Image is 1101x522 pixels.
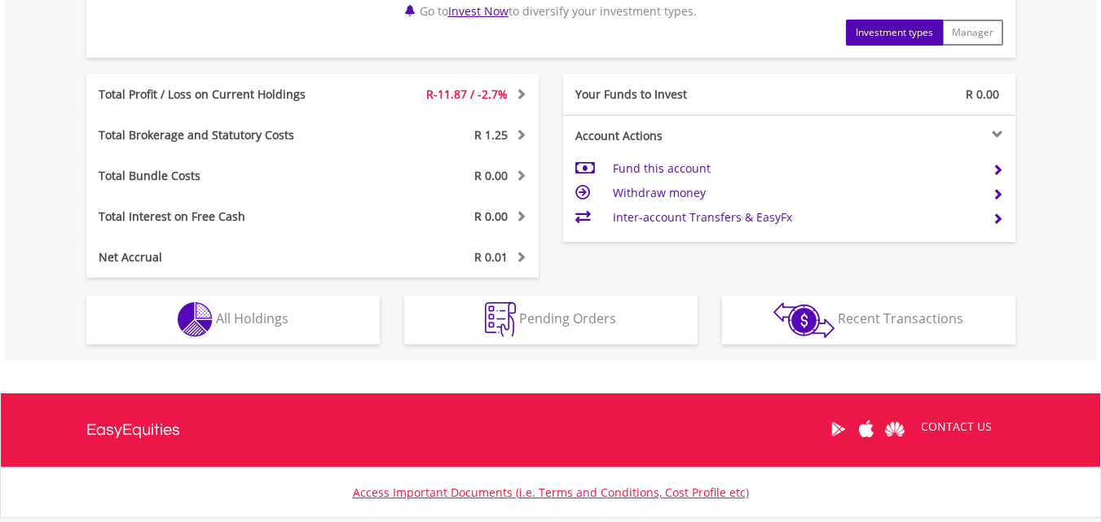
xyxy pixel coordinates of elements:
div: Net Accrual [86,249,350,265]
img: pending_instructions-wht.png [485,302,516,337]
a: Huawei [881,404,909,454]
div: Total Brokerage and Statutory Costs [86,127,350,143]
button: Pending Orders [404,296,698,344]
a: CONTACT US [909,404,1003,450]
span: R 1.25 [474,127,508,143]
span: R 0.00 [474,168,508,183]
a: Invest Now [448,3,509,19]
div: Total Profit / Loss on Current Holdings [86,86,350,103]
div: Account Actions [563,128,790,144]
td: Fund this account [613,156,979,181]
div: Total Bundle Costs [86,168,350,184]
span: All Holdings [216,309,288,327]
div: Your Funds to Invest [563,86,790,103]
span: R 0.00 [966,86,999,102]
button: All Holdings [86,296,380,344]
td: Withdraw money [613,181,979,205]
img: transactions-zar-wht.png [773,302,835,338]
button: Recent Transactions [722,296,1015,344]
span: R 0.01 [474,249,508,265]
span: R 0.00 [474,208,508,224]
a: Apple [852,404,881,454]
span: R-11.87 / -2.7% [426,86,508,102]
a: Google Play [824,404,852,454]
td: Inter-account Transfers & EasyFx [613,205,979,230]
img: holdings-wht.png [178,302,213,337]
span: Pending Orders [519,309,616,327]
button: Manager [942,20,1003,46]
a: EasyEquities [86,393,180,467]
a: Access Important Documents (i.e. Terms and Conditions, Cost Profile etc) [353,485,749,500]
button: Investment types [846,20,943,46]
div: Total Interest on Free Cash [86,208,350,225]
span: Recent Transactions [838,309,963,327]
